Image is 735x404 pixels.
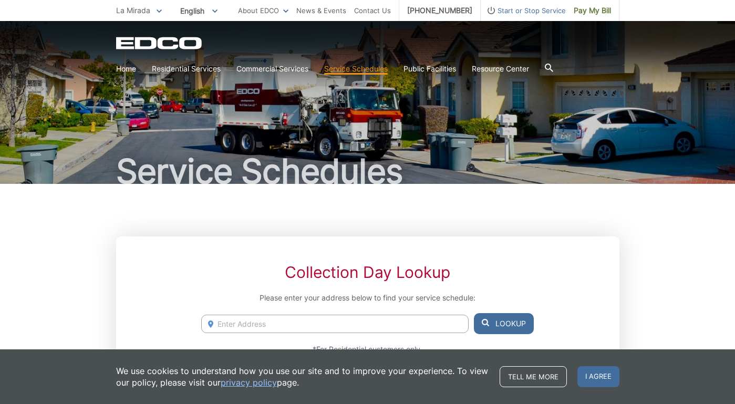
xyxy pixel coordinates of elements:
[201,315,468,333] input: Enter Address
[116,365,489,388] p: We use cookies to understand how you use our site and to improve your experience. To view our pol...
[472,63,529,75] a: Resource Center
[221,377,277,388] a: privacy policy
[296,5,346,16] a: News & Events
[500,366,567,387] a: Tell me more
[403,63,456,75] a: Public Facilities
[577,366,619,387] span: I agree
[238,5,288,16] a: About EDCO
[116,154,619,188] h1: Service Schedules
[474,313,534,334] button: Lookup
[116,37,203,49] a: EDCD logo. Return to the homepage.
[574,5,611,16] span: Pay My Bill
[324,63,388,75] a: Service Schedules
[172,2,225,19] span: English
[201,344,533,355] p: *For Residential customers only.
[201,292,533,304] p: Please enter your address below to find your service schedule:
[354,5,391,16] a: Contact Us
[116,6,150,15] span: La Mirada
[116,63,136,75] a: Home
[152,63,221,75] a: Residential Services
[236,63,308,75] a: Commercial Services
[201,263,533,282] h2: Collection Day Lookup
